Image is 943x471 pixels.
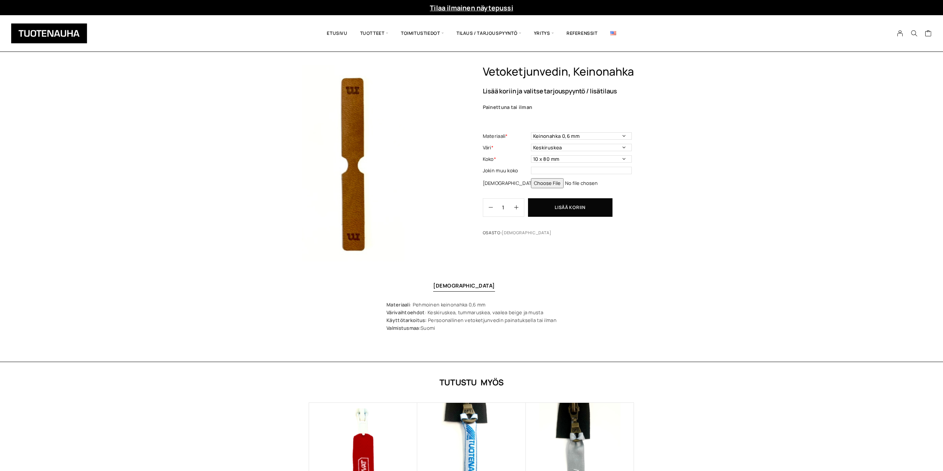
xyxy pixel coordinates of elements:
label: [DEMOGRAPHIC_DATA] [483,179,529,187]
a: My Account [893,30,907,37]
img: Vetoketjunvedin, keinonahka [255,65,451,261]
label: Koko [483,155,529,163]
strong: Painettuna tai ilman [483,104,532,110]
strong: Värivaihtoehdot [386,309,425,316]
b: Valmistusmaa: [386,325,421,331]
img: English [610,31,616,35]
a: [DEMOGRAPHIC_DATA] [502,230,551,235]
img: Tuotenauha Oy [11,23,87,43]
p: : Pehmoinen keinonahka 0,6 mm : Keskiruskea, tummaruskea, vaalea beige ja musta Persoonallinen ve... [386,301,557,332]
span: Tuotteet [354,21,395,46]
a: [DEMOGRAPHIC_DATA] [433,282,495,289]
a: Cart [925,30,932,39]
button: Search [907,30,921,37]
h1: Vetoketjunvedin, keinonahka [483,65,688,79]
button: Lisää koriin [528,198,612,217]
label: Väri [483,144,529,152]
span: Toimitustiedot [395,21,450,46]
label: Jokin muu koko [483,167,529,175]
span: Tilaus / Tarjouspyyntö [450,21,528,46]
a: Tilaa ilmainen näytepussi [430,3,513,12]
input: Määrä [493,199,514,216]
p: Lisää koriin ja valitse tarjouspyyntö / lisätilaus [483,88,688,94]
label: Materiaali [483,132,529,140]
strong: Materiaali [386,301,410,308]
span: Yritys [528,21,560,46]
strong: Käyttötarkoitus: [386,317,427,324]
span: Osasto: [483,230,580,240]
div: Tutustu myös [255,377,688,388]
a: Etusivu [321,21,353,46]
a: Referenssit [560,21,604,46]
